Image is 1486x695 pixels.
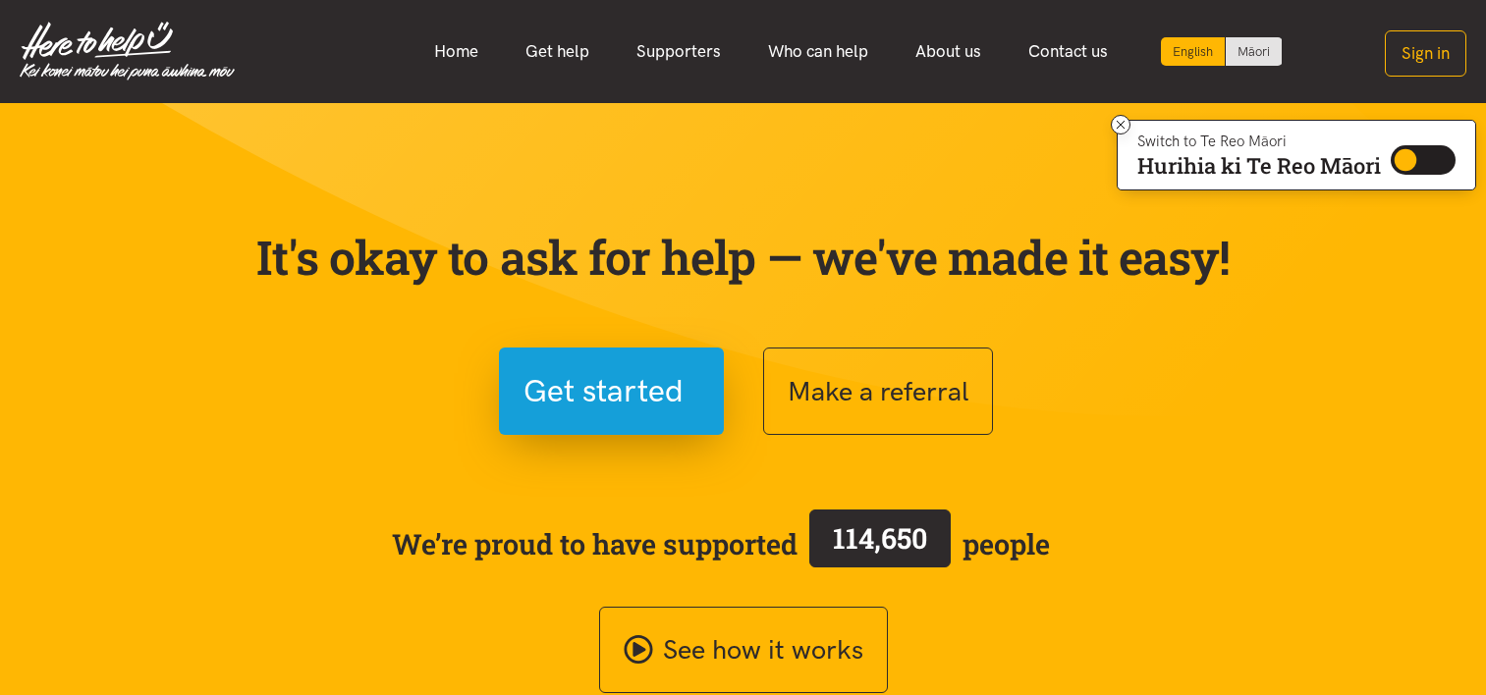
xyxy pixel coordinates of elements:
a: Get help [502,30,613,73]
a: Contact us [1005,30,1131,73]
span: We’re proud to have supported people [392,506,1050,582]
button: Sign in [1385,30,1466,77]
div: Current language [1161,37,1226,66]
a: Who can help [744,30,892,73]
a: See how it works [599,607,888,694]
p: Switch to Te Reo Māori [1137,135,1381,147]
button: Get started [499,347,724,435]
span: Get started [523,366,684,416]
a: Home [411,30,502,73]
a: 114,650 [798,506,963,582]
button: Make a referral [763,347,993,435]
img: Home [20,22,235,80]
p: It's okay to ask for help — we've made it easy! [252,229,1235,286]
a: Supporters [613,30,744,73]
span: 114,650 [833,519,927,557]
a: Switch to Te Reo Māori [1226,37,1282,66]
div: Language toggle [1161,37,1283,66]
p: Hurihia ki Te Reo Māori [1137,157,1381,175]
a: About us [892,30,1005,73]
